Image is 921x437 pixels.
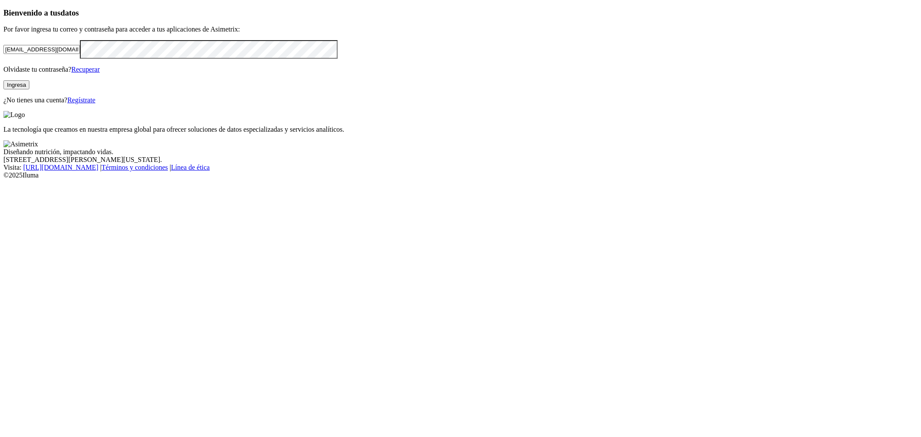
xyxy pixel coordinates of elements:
[101,164,168,171] a: Términos y condiciones
[3,96,918,104] p: ¿No tienes una cuenta?
[3,164,918,171] div: Visita : | |
[3,45,80,54] input: Tu correo
[3,80,29,89] button: Ingresa
[3,148,918,156] div: Diseñando nutrición, impactando vidas.
[23,164,98,171] a: [URL][DOMAIN_NAME]
[3,25,918,33] p: Por favor ingresa tu correo y contraseña para acceder a tus aplicaciones de Asimetrix:
[60,8,79,17] span: datos
[3,111,25,119] img: Logo
[3,66,918,73] p: Olvidaste tu contraseña?
[171,164,210,171] a: Línea de ética
[3,156,918,164] div: [STREET_ADDRESS][PERSON_NAME][US_STATE].
[3,171,918,179] div: © 2025 Iluma
[67,96,95,104] a: Regístrate
[3,8,918,18] h3: Bienvenido a tus
[3,126,918,133] p: La tecnología que creamos en nuestra empresa global para ofrecer soluciones de datos especializad...
[71,66,100,73] a: Recuperar
[3,140,38,148] img: Asimetrix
